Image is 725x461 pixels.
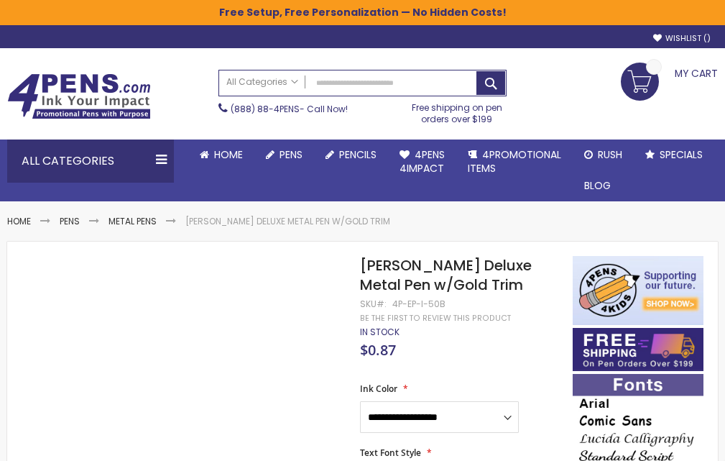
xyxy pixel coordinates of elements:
div: Free shipping on pen orders over $199 [407,96,507,125]
a: Wishlist [653,33,711,44]
a: Home [7,215,31,227]
a: 4PROMOTIONALITEMS [456,140,573,184]
a: Be the first to review this product [360,313,511,324]
a: Pencils [314,140,388,170]
span: 4PROMOTIONAL ITEMS [468,147,561,175]
span: [PERSON_NAME] Deluxe Metal Pen w/Gold Trim [360,255,532,295]
li: [PERSON_NAME] Deluxe Metal Pen w/Gold Trim [185,216,390,227]
span: Ink Color [360,383,397,395]
a: Specials [634,140,714,170]
span: Pens [280,147,303,162]
a: Pens [60,215,80,227]
span: Home [214,147,243,162]
a: Rush [573,140,634,170]
div: All Categories [7,140,174,183]
span: All Categories [226,76,298,88]
a: (888) 88-4PENS [231,103,300,115]
a: Home [188,140,254,170]
span: $0.87 [360,340,396,360]
a: All Categories [219,70,305,94]
img: 4Pens Custom Pens and Promotional Products [7,73,151,119]
span: Text Font Style [360,447,421,459]
span: 4Pens 4impact [400,147,445,175]
a: Blog [573,170,622,201]
span: In stock [360,326,400,338]
span: Rush [598,147,622,162]
a: 4Pens4impact [388,140,456,184]
a: Pens [254,140,314,170]
strong: SKU [360,298,387,310]
span: Blog [584,178,611,193]
img: 4pens 4 kids [573,256,703,325]
a: Metal Pens [108,215,157,227]
span: Pencils [339,147,377,162]
div: 4P-EP-I-50B [392,298,445,310]
img: Free shipping on orders over $199 [573,328,703,371]
span: - Call Now! [231,103,348,115]
span: Specials [660,147,703,162]
div: Availability [360,327,400,338]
